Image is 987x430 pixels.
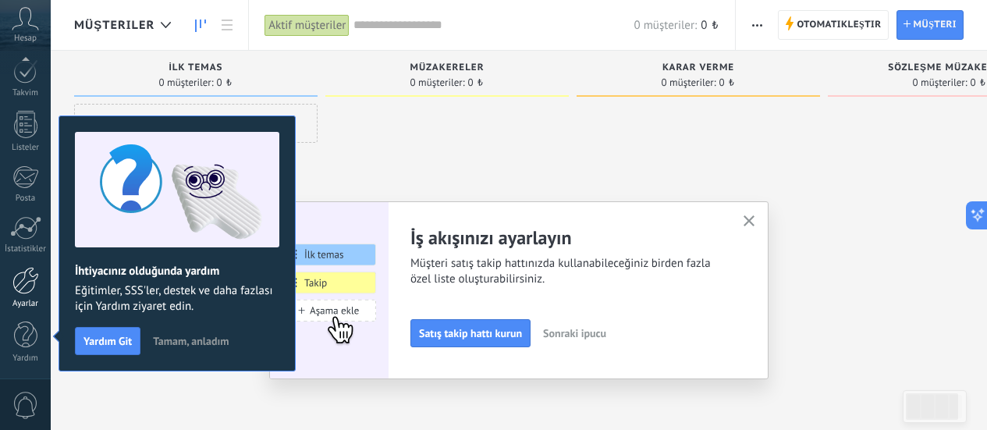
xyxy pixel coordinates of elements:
[3,354,48,364] div: Yardım
[584,62,812,76] div: Karar verme
[169,62,223,73] span: İlk temas
[3,143,48,153] div: Listeler
[159,78,214,87] span: 0 müşteriler:
[536,322,613,345] button: Sonraki ipucu
[797,11,881,39] span: Otomatikleştir
[468,78,485,87] span: 0 ₺
[913,78,967,87] span: 0 müşteriler:
[217,78,233,87] span: 0 ₺
[410,319,531,347] button: Satış takip hattı kurun
[3,194,48,204] div: Posta
[410,256,724,287] span: Müşteri satış takip hattınızda kullanabileceğiniz birden fazla özel liste oluşturabilirsiniz.
[74,104,318,143] div: Hızlı ekleme
[265,14,350,37] div: Aktif müşteriler
[634,18,698,33] span: 0 müşteriler:
[971,78,987,87] span: 0 ₺
[146,329,236,353] button: Tamam, anladım
[82,62,310,76] div: İlk temas
[543,328,606,339] span: Sonraki ipucu
[3,244,48,254] div: İstatistikler
[914,11,957,39] span: Müşteri
[75,327,140,355] button: Yardım Git
[3,88,48,98] div: Takvim
[778,10,888,40] a: Otomatikleştir
[410,78,465,87] span: 0 müşteriler:
[746,10,769,40] button: Daha fazla
[410,226,724,250] h2: İş akışınızı ayarlayın
[896,10,964,40] a: Müşteri
[83,336,132,346] span: Yardım Git
[153,336,229,346] span: Tamam, anladım
[75,264,279,279] h2: İhtiyacınız olduğunda yardım
[333,62,561,76] div: Müzakereler
[701,18,719,33] span: 0 ₺
[419,328,522,339] span: Satış takip hattı kurun
[719,78,736,87] span: 0 ₺
[187,10,214,41] a: Müşteriler
[14,34,37,44] span: Hesap
[3,299,48,309] div: Ayarlar
[410,62,485,73] span: Müzakereler
[74,18,154,33] span: Müşteriler
[214,10,240,41] a: Liste
[662,62,734,73] span: Karar verme
[662,78,716,87] span: 0 müşteriler:
[75,283,279,315] span: Eğitimler, SSS'ler, destek ve daha fazlası için Yardım ziyaret edin.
